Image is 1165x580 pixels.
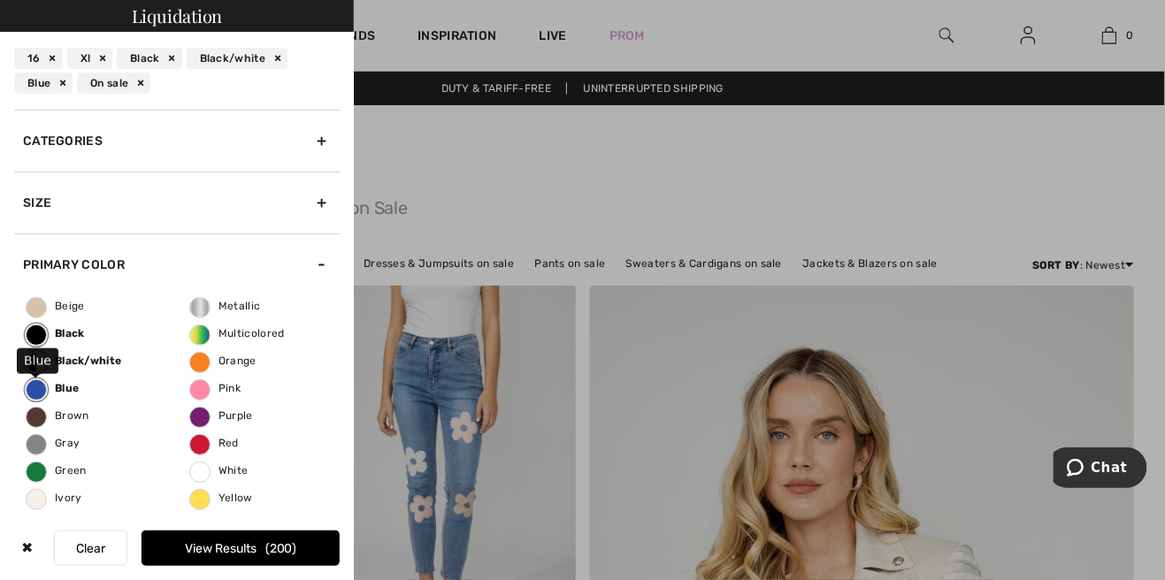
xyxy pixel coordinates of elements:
[27,300,85,312] span: Beige
[14,72,73,94] div: Blue
[190,492,253,504] span: Yellow
[14,530,40,566] div: ✖
[27,355,121,367] span: Black/white
[14,110,340,172] div: Categories
[265,541,297,556] span: 200
[190,327,285,340] span: Multicolored
[27,464,87,477] span: Green
[77,72,150,94] div: On sale
[27,327,85,340] span: Black
[190,382,241,394] span: Pink
[190,437,239,449] span: Red
[187,48,287,69] div: Black/white
[54,530,127,566] button: Clear
[190,409,253,422] span: Purple
[27,492,82,504] span: Ivory
[190,464,249,477] span: White
[14,233,340,295] div: Primary Color
[14,48,63,69] div: 16
[27,409,89,422] span: Brown
[142,530,340,566] button: View Results200
[14,172,340,233] div: Size
[1054,447,1147,492] iframe: Opens a widget where you can chat to one of our agents
[117,48,182,69] div: Black
[27,382,79,394] span: Blue
[17,347,58,373] div: Blue
[190,300,260,312] span: Metallic
[27,437,80,449] span: Gray
[190,355,257,367] span: Orange
[67,48,113,69] div: Xl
